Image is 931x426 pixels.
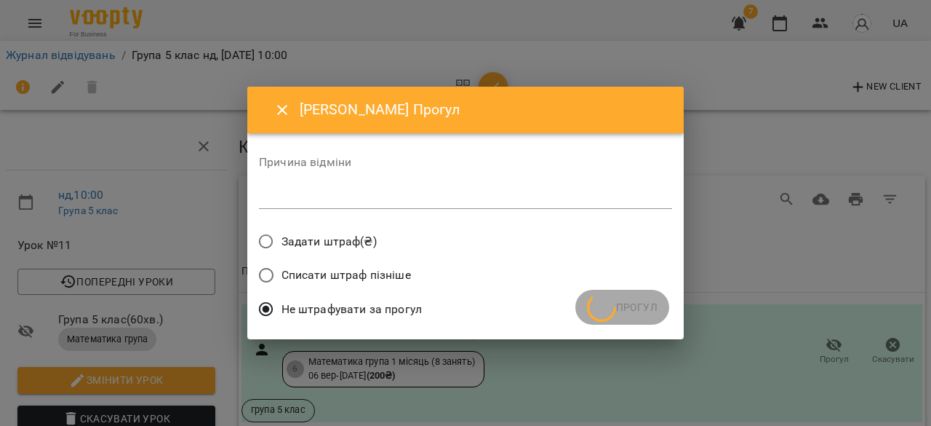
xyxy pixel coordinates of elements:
span: Списати штраф пізніше [281,267,411,284]
label: Причина відміни [259,157,672,168]
span: Не штрафувати за прогул [281,301,422,318]
span: Задати штраф(₴) [281,233,377,251]
button: Close [265,92,300,127]
h6: [PERSON_NAME] Прогул [300,98,666,121]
